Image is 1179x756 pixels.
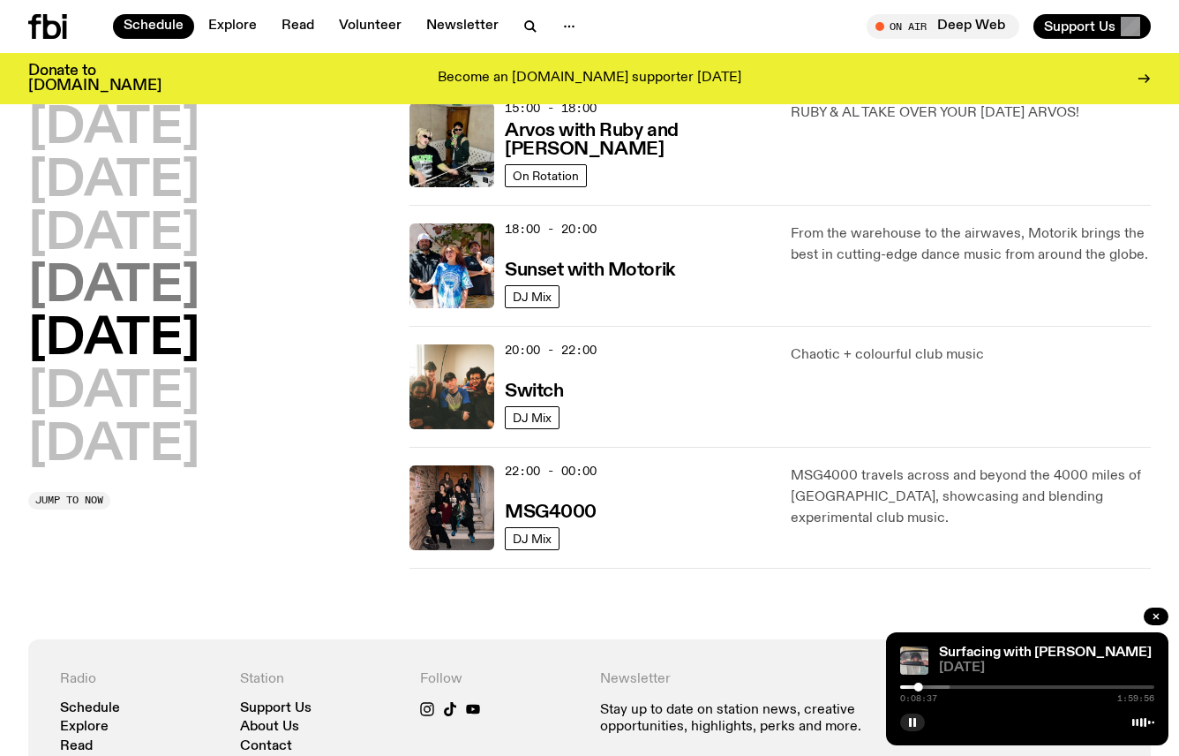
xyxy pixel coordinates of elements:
[438,71,741,87] p: Become an [DOMAIN_NAME] supporter [DATE]
[60,702,120,715] a: Schedule
[60,721,109,734] a: Explore
[416,14,509,39] a: Newsletter
[35,495,103,505] span: Jump to now
[513,532,552,545] span: DJ Mix
[791,102,1151,124] p: RUBY & AL TAKE OVER YOUR [DATE] ARVOS!
[505,261,675,280] h3: Sunset with Motorik
[28,262,199,312] button: [DATE]
[409,223,494,308] img: Andrew, Reenie, and Pat stand in a row, smiling at the camera, in dappled light with a vine leafe...
[60,671,219,688] h4: Radio
[505,463,597,480] span: 22:00 - 00:00
[505,500,597,522] a: MSG4000
[939,646,1152,660] a: Surfacing with [PERSON_NAME]
[513,169,579,182] span: On Rotation
[505,406,559,429] a: DJ Mix
[240,702,312,715] a: Support Us
[505,100,597,117] span: 15:00 - 18:00
[240,671,399,688] h4: Station
[505,382,563,401] h3: Switch
[505,122,770,159] h3: Arvos with Ruby and [PERSON_NAME]
[513,411,552,424] span: DJ Mix
[867,14,1019,39] button: On AirDeep Web
[600,671,939,688] h4: Newsletter
[791,223,1151,266] p: From the warehouse to the airwaves, Motorik brings the best in cutting-edge dance music from arou...
[505,285,559,308] a: DJ Mix
[505,221,597,238] span: 18:00 - 20:00
[505,503,597,522] h3: MSG4000
[60,740,93,753] a: Read
[240,740,292,753] a: Contact
[28,368,199,418] button: [DATE]
[409,102,494,187] img: Ruby wears a Collarbones t shirt and pretends to play the DJ decks, Al sings into a pringles can....
[28,64,161,94] h3: Donate to [DOMAIN_NAME]
[28,157,199,207] button: [DATE]
[939,661,1154,675] span: [DATE]
[505,258,675,280] a: Sunset with Motorik
[240,721,299,734] a: About Us
[505,379,563,401] a: Switch
[513,290,552,303] span: DJ Mix
[505,342,597,359] span: 20:00 - 22:00
[28,315,199,365] button: [DATE]
[505,527,559,550] a: DJ Mix
[900,694,937,703] span: 0:08:37
[1117,694,1154,703] span: 1:59:56
[28,492,110,510] button: Jump to now
[28,210,199,260] button: [DATE]
[271,14,325,39] a: Read
[28,104,199,154] button: [DATE]
[505,118,770,159] a: Arvos with Ruby and [PERSON_NAME]
[1044,19,1115,34] span: Support Us
[328,14,412,39] a: Volunteer
[791,344,1151,366] p: Chaotic + colourful club music
[505,164,587,187] a: On Rotation
[791,465,1151,529] p: MSG4000 travels across and beyond the 4000 miles of [GEOGRAPHIC_DATA], showcasing and blending ex...
[28,421,199,471] button: [DATE]
[198,14,267,39] a: Explore
[600,702,939,736] p: Stay up to date on station news, creative opportunities, highlights, perks and more.
[1033,14,1151,39] button: Support Us
[420,671,579,688] h4: Follow
[409,344,494,429] img: A warm film photo of the switch team sitting close together. from left to right: Cedar, Lau, Sand...
[113,14,194,39] a: Schedule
